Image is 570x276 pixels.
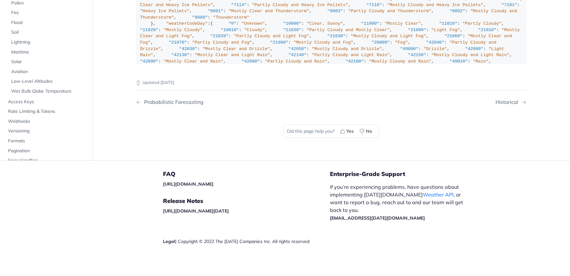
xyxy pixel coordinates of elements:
span: "21070" [169,40,187,45]
span: Formats [8,138,86,144]
span: "42090" [140,59,159,64]
a: Access Keys [5,97,88,107]
span: "20000" [372,40,390,45]
div: | Copyright © 2022 The [DATE] Companies Inc. All rights reserved [163,238,330,245]
span: "Partly Cloudy and Heavy Ice Pellets" [252,3,348,7]
span: "Partly Cloudy and Rain" [265,59,327,64]
span: "Partly Cloudy and Light Rain" [312,53,390,57]
span: "21080" [270,40,289,45]
span: "10010" [221,28,239,32]
a: Weather API [423,191,453,198]
span: "10000" [283,21,301,26]
span: "42050" [288,46,307,51]
span: "Partly Cloudy and Mostly Clear" [307,28,390,32]
a: Aviation [8,67,88,77]
span: "Drizzle" [424,46,447,51]
span: "11020" [140,28,159,32]
span: "Light Fog" [431,28,460,32]
span: "Rain" [473,59,489,64]
span: "Mostly Cloudy and Drizzle" [312,46,382,51]
span: "Partly Cloudy and Fog" [192,40,252,45]
span: "21000" [408,28,426,32]
a: Error Handling [5,156,88,166]
h5: FAQ [163,170,330,178]
span: "Mostly Cloudy and Light Rain" [431,53,509,57]
span: "42080" [242,59,260,64]
span: "Mostly Cloudy and Rain" [369,59,431,64]
span: "7101" [502,3,517,7]
a: Legal [163,238,175,244]
span: "40000" [400,46,419,51]
span: "21010" [478,28,497,32]
span: Soil [11,29,86,36]
span: "8000" [192,15,208,20]
span: "42140" [288,53,307,57]
span: "42040" [426,40,445,45]
span: "Partly Cloudy and Light Fog" [234,34,309,38]
span: No [366,128,372,135]
div: Probabilistic Forecasting [141,99,203,105]
a: Low-Level Altitudes [8,77,88,87]
a: Rate Limiting & Tokens [5,107,88,117]
span: "42030" [179,46,197,51]
span: "40010" [450,59,468,64]
a: Fire [8,8,88,18]
a: Webhooks [5,117,88,126]
span: "7114" [231,3,247,7]
span: Maritime [11,49,86,55]
span: "Mostly Clear and Drizzle" [203,46,270,51]
span: "11010" [439,21,457,26]
span: "Mostly Cloudy and Heavy Ice Pellets" [387,3,483,7]
span: "Fog" [395,40,408,45]
span: Lightning [11,39,86,46]
a: Flood [8,18,88,28]
span: "weatherCodeDay" [166,21,208,26]
span: "Mostly Cloudy and Fog" [294,40,353,45]
span: "Clear, Sunny" [307,21,343,26]
span: "Mostly Cloudy and Light Fog" [351,34,426,38]
a: Soil [8,28,88,38]
nav: Pagination Controls [136,93,527,112]
span: Yes [346,128,354,135]
a: Next Page: Historical [496,99,527,105]
span: "21020" [210,34,229,38]
a: [EMAIL_ADDRESS][DATE][DOMAIN_NAME] [330,215,425,221]
h5: Release Notes [163,197,330,205]
span: "8003" [327,9,343,13]
span: Versioning [8,128,86,135]
span: "42130" [171,53,190,57]
span: "8001" [208,9,223,13]
span: Flood [11,20,86,26]
p: If you’re experiencing problems, have questions about implementing [DATE][DOMAIN_NAME] , or want ... [330,183,470,222]
span: "11030" [283,28,301,32]
span: "42100" [346,59,364,64]
span: Low-Level Altitudes [11,79,86,85]
span: "Partly Cloudy and Drizzle" [140,40,499,51]
span: "Partly Cloudy and Thunderstorm" [348,9,431,13]
span: Access Keys [8,99,86,105]
span: Solar [11,59,86,65]
div: Did this page help you? [283,124,379,138]
span: Webhooks [8,118,86,125]
a: Maritime [8,47,88,57]
span: "11000" [361,21,379,26]
p: Updated [DATE] [136,79,527,86]
a: Solar [8,57,88,67]
a: [URL][DOMAIN_NAME] [163,181,213,187]
span: "Mostly Clear" [384,21,421,26]
span: "7116" [366,3,382,7]
span: "Heavy Ice Pellets" [140,9,190,13]
span: "Partly Cloudy" [462,21,502,26]
span: "Unknown" [241,21,265,26]
span: "Mostly Clear and Thunderstorm" [229,9,309,13]
a: Lightning [8,38,88,47]
span: "21030" [327,34,346,38]
span: Aviation [11,69,86,75]
a: Versioning [5,127,88,136]
span: Error Handling [8,158,86,164]
span: "0" [229,21,236,26]
span: "42150" [408,53,426,57]
span: Pagination [8,148,86,154]
span: "Thunderstorm" [213,15,249,20]
span: "8002" [450,9,465,13]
